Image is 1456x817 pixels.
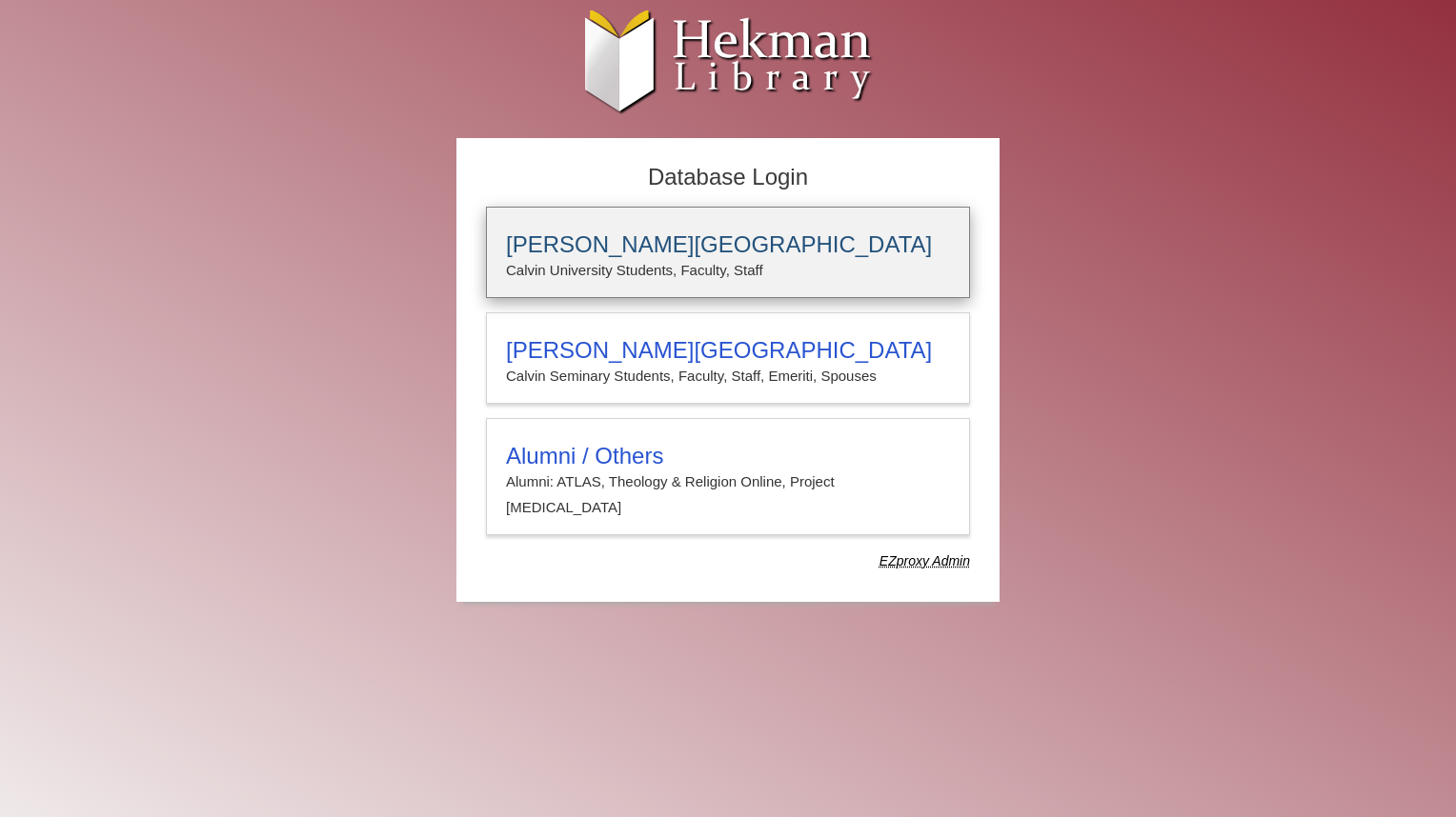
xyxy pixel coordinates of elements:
a: [PERSON_NAME][GEOGRAPHIC_DATA]Calvin Seminary Students, Faculty, Staff, Emeriti, Spouses [486,312,970,404]
p: Alumni: ATLAS, Theology & Religion Online, Project [MEDICAL_DATA] [506,469,950,520]
h2: Database Login [476,158,980,197]
a: [PERSON_NAME][GEOGRAPHIC_DATA]Calvin University Students, Faculty, Staff [486,207,970,298]
p: Calvin Seminary Students, Faculty, Staff, Emeriti, Spouses [506,364,950,389]
summary: Alumni / OthersAlumni: ATLAS, Theology & Religion Online, Project [MEDICAL_DATA] [506,443,950,520]
dfn: Use Alumni login [880,553,970,568]
h3: [PERSON_NAME][GEOGRAPHIC_DATA] [506,231,950,258]
h3: [PERSON_NAME][GEOGRAPHIC_DATA] [506,337,950,364]
p: Calvin University Students, Faculty, Staff [506,258,950,283]
h3: Alumni / Others [506,443,950,469]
